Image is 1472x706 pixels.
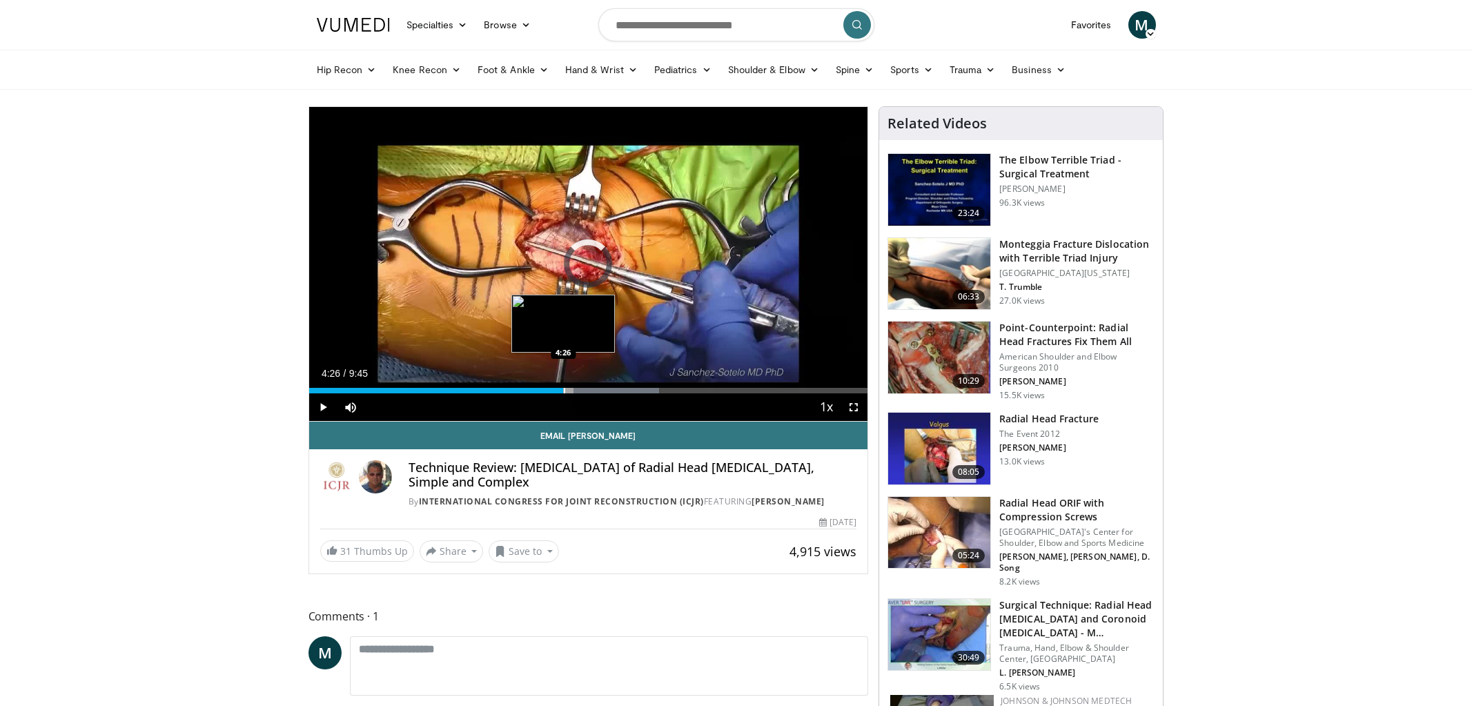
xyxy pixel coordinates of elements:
[952,465,985,479] span: 08:05
[999,237,1155,265] h3: Monteggia Fracture Dislocation with Terrible Triad Injury
[720,56,827,84] a: Shoulder & Elbow
[489,540,559,562] button: Save to
[887,153,1155,226] a: 23:24 The Elbow Terrible Triad - Surgical Treatment [PERSON_NAME] 96.3K views
[882,56,941,84] a: Sports
[999,376,1155,387] p: [PERSON_NAME]
[999,551,1155,573] p: [PERSON_NAME], [PERSON_NAME], D. Song
[999,184,1155,195] p: [PERSON_NAME]
[999,268,1155,279] p: [GEOGRAPHIC_DATA][US_STATE]
[999,390,1045,401] p: 15.5K views
[812,393,840,421] button: Playback Rate
[888,413,990,484] img: heCDP4pTuni5z6vX4xMDoxOmtxOwKG7D_1.150x105_q85_crop-smart_upscale.jpg
[888,322,990,393] img: marra_1.png.150x105_q85_crop-smart_upscale.jpg
[317,18,390,32] img: VuMedi Logo
[999,429,1099,440] p: The Event 2012
[999,456,1045,467] p: 13.0K views
[511,295,615,353] img: image.jpeg
[557,56,646,84] a: Hand & Wrist
[1128,11,1156,39] a: M
[819,516,856,529] div: [DATE]
[999,442,1099,453] p: [PERSON_NAME]
[887,496,1155,587] a: 05:24 Radial Head ORIF with Compression Screws [GEOGRAPHIC_DATA]'s Center for Shoulder, Elbow and...
[308,56,385,84] a: Hip Recon
[419,496,704,507] a: International Congress for Joint Reconstruction (ICJR)
[999,681,1040,692] p: 6.5K views
[469,56,557,84] a: Foot & Ankle
[646,56,720,84] a: Pediatrics
[952,651,985,665] span: 30:49
[888,154,990,226] img: 162531_0000_1.png.150x105_q85_crop-smart_upscale.jpg
[322,368,340,379] span: 4:26
[999,598,1155,640] h3: Surgical Technique: Radial Head [MEDICAL_DATA] and Coronoid [MEDICAL_DATA] - M…
[1003,56,1074,84] a: Business
[888,497,990,569] img: 3327b311-1e95-4e56-a2c3-0b32974b429b.150x105_q85_crop-smart_upscale.jpg
[888,599,990,671] img: 311bca1b-6bf8-4fc1-a061-6f657f32dced.150x105_q85_crop-smart_upscale.jpg
[308,607,869,625] span: Comments 1
[999,527,1155,549] p: [GEOGRAPHIC_DATA]'s Center for Shoulder, Elbow and Sports Medicine
[952,290,985,304] span: 06:33
[359,460,392,493] img: Avatar
[887,598,1155,692] a: 30:49 Surgical Technique: Radial Head [MEDICAL_DATA] and Coronoid [MEDICAL_DATA] - M… Trauma, Han...
[952,206,985,220] span: 23:24
[952,374,985,388] span: 10:29
[999,643,1155,665] p: Trauma, Hand, Elbow & Shoulder Center, [GEOGRAPHIC_DATA]
[827,56,882,84] a: Spine
[789,543,856,560] span: 4,915 views
[999,321,1155,349] h3: Point-Counterpoint: Radial Head Fractures Fix Them All
[888,238,990,310] img: 76186_0000_3.png.150x105_q85_crop-smart_upscale.jpg
[1063,11,1120,39] a: Favorites
[887,412,1155,485] a: 08:05 Radial Head Fracture The Event 2012 [PERSON_NAME] 13.0K views
[887,237,1155,311] a: 06:33 Monteggia Fracture Dislocation with Terrible Triad Injury [GEOGRAPHIC_DATA][US_STATE] T. Tr...
[752,496,825,507] a: [PERSON_NAME]
[999,667,1155,678] p: L. [PERSON_NAME]
[887,115,987,132] h4: Related Videos
[999,197,1045,208] p: 96.3K views
[320,540,414,562] a: 31 Thumbs Up
[887,321,1155,401] a: 10:29 Point-Counterpoint: Radial Head Fractures Fix Them All American Shoulder and Elbow Surgeons...
[840,393,867,421] button: Fullscreen
[999,282,1155,293] p: T. Trumble
[999,153,1155,181] h3: The Elbow Terrible Triad - Surgical Treatment
[309,422,868,449] a: Email [PERSON_NAME]
[999,576,1040,587] p: 8.2K views
[309,393,337,421] button: Play
[999,351,1155,373] p: American Shoulder and Elbow Surgeons 2010
[409,460,857,490] h4: Technique Review: [MEDICAL_DATA] of Radial Head [MEDICAL_DATA], Simple and Complex
[349,368,368,379] span: 9:45
[999,496,1155,524] h3: Radial Head ORIF with Compression Screws
[344,368,346,379] span: /
[398,11,476,39] a: Specialties
[308,636,342,669] a: M
[309,388,868,393] div: Progress Bar
[999,412,1099,426] h3: Radial Head Fracture
[941,56,1004,84] a: Trauma
[999,295,1045,306] p: 27.0K views
[320,460,353,493] img: International Congress for Joint Reconstruction (ICJR)
[309,107,868,422] video-js: Video Player
[337,393,364,421] button: Mute
[409,496,857,508] div: By FEATURING
[475,11,539,39] a: Browse
[384,56,469,84] a: Knee Recon
[952,549,985,562] span: 05:24
[420,540,484,562] button: Share
[340,545,351,558] span: 31
[598,8,874,41] input: Search topics, interventions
